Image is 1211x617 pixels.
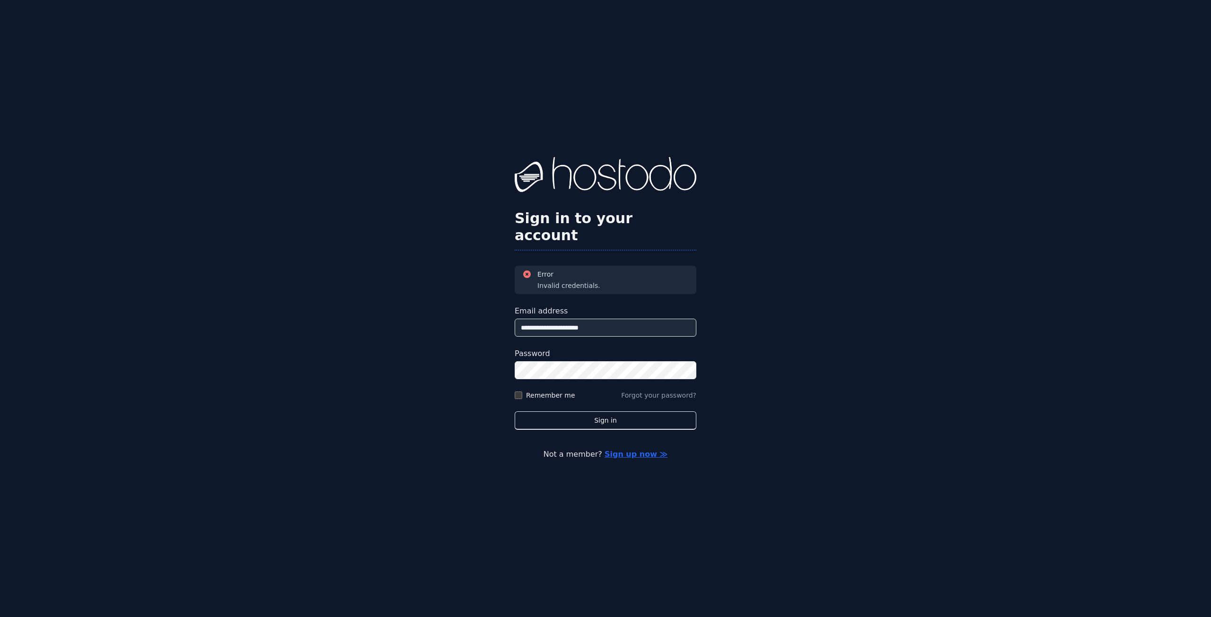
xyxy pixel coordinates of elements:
label: Email address [515,305,696,317]
button: Forgot your password? [621,391,696,400]
h2: Sign in to your account [515,210,696,244]
p: Not a member? [45,449,1166,460]
button: Sign in [515,411,696,430]
label: Remember me [526,391,575,400]
img: Hostodo [515,157,696,195]
a: Sign up now ≫ [605,450,667,459]
h3: Error [537,269,600,279]
div: Invalid credentials. [537,281,600,290]
label: Password [515,348,696,359]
